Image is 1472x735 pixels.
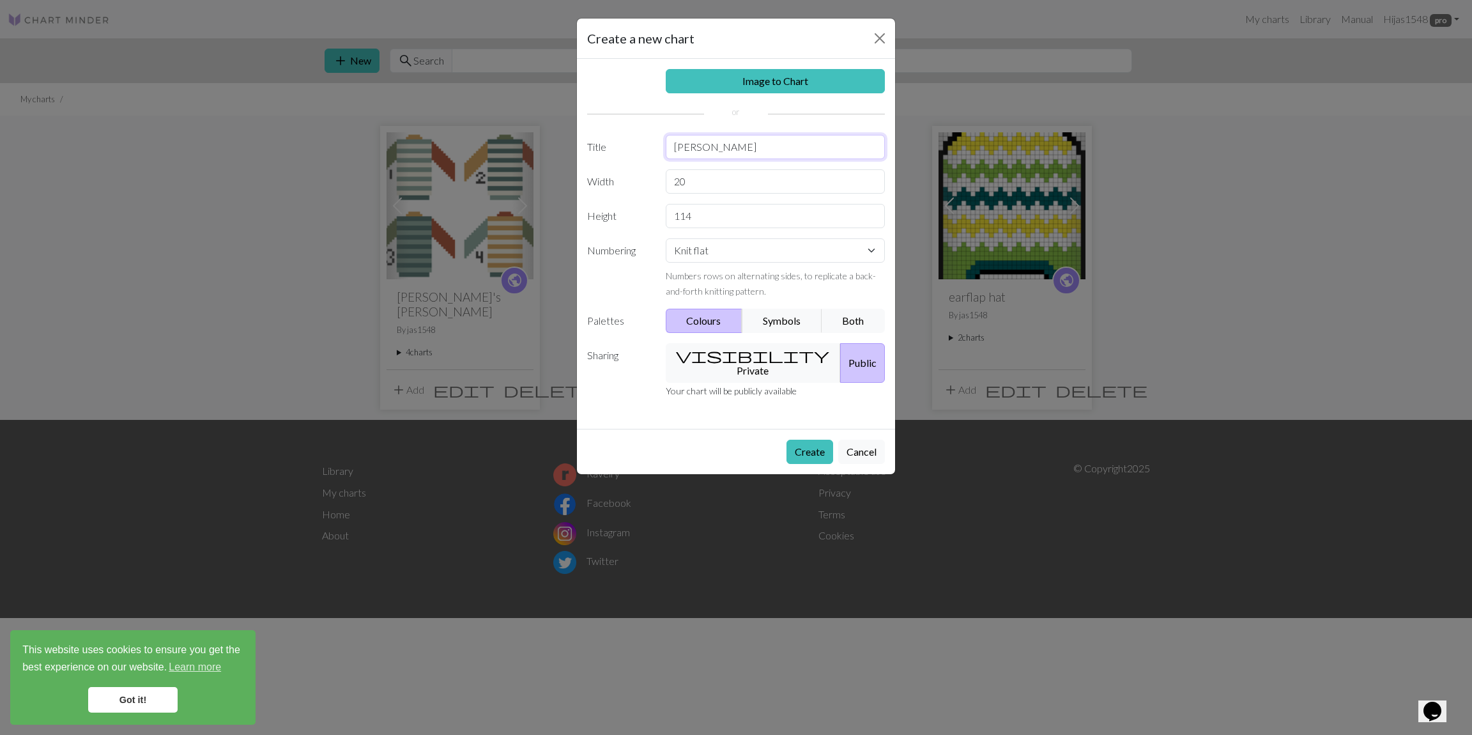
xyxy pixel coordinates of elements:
[579,135,658,159] label: Title
[10,630,256,725] div: cookieconsent
[579,204,658,228] label: Height
[666,69,885,93] a: Image to Chart
[742,309,822,333] button: Symbols
[579,343,658,383] label: Sharing
[579,309,658,333] label: Palettes
[870,28,890,49] button: Close
[666,385,797,396] small: Your chart will be publicly available
[840,343,885,383] button: Public
[666,270,876,297] small: Numbers rows on alternating sides, to replicate a back-and-forth knitting pattern.
[167,658,223,677] a: learn more about cookies
[579,238,658,298] label: Numbering
[676,346,829,364] span: visibility
[666,309,743,333] button: Colours
[1418,684,1459,722] iframe: chat widget
[822,309,885,333] button: Both
[666,343,841,383] button: Private
[786,440,833,464] button: Create
[88,687,178,713] a: dismiss cookie message
[22,642,243,677] span: This website uses cookies to ensure you get the best experience on our website.
[579,169,658,194] label: Width
[587,29,694,48] h5: Create a new chart
[838,440,885,464] button: Cancel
